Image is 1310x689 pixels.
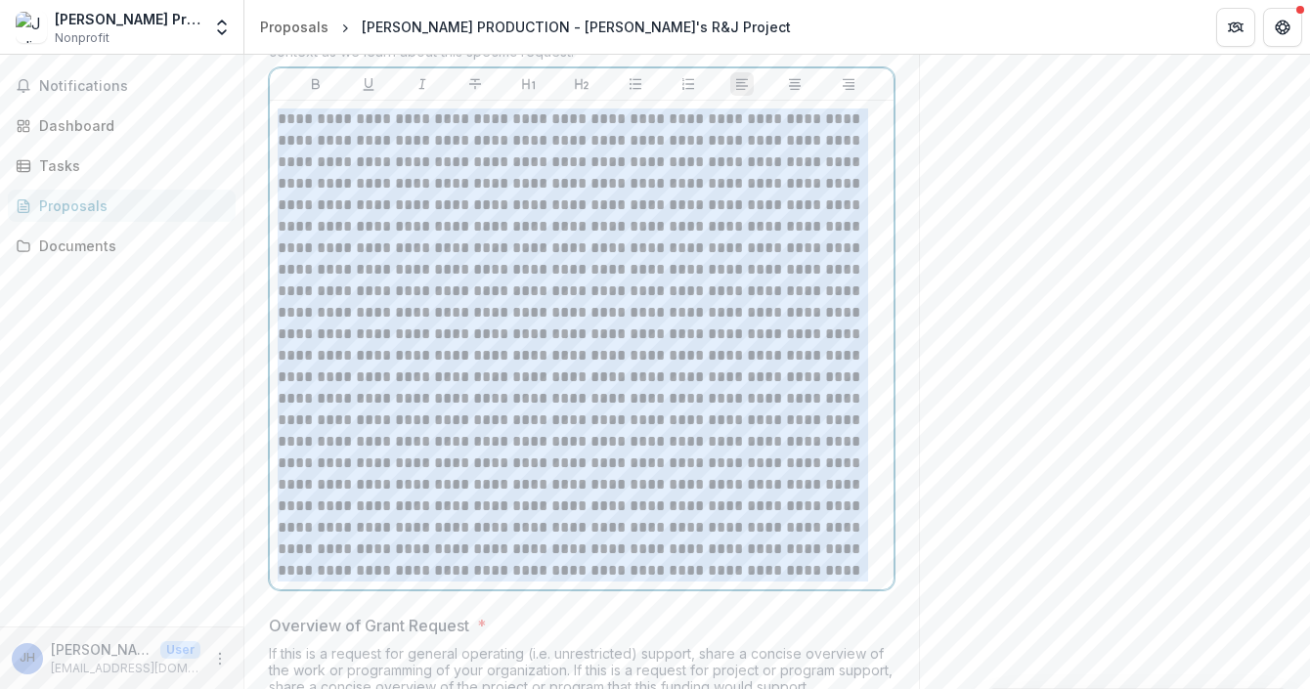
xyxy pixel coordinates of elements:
a: Proposals [8,190,236,222]
p: [PERSON_NAME] [51,639,153,660]
p: [EMAIL_ADDRESS][DOMAIN_NAME] [51,660,200,677]
div: Dashboard [39,115,220,136]
div: Proposals [39,195,220,216]
p: User [160,641,200,659]
a: Documents [8,230,236,262]
button: More [208,647,232,670]
span: Notifications [39,78,228,95]
button: Open entity switcher [208,8,236,47]
button: Bullet List [624,72,647,96]
div: Proposals [260,17,328,37]
button: Partners [1216,8,1255,47]
img: Julia Production [16,12,47,43]
button: Italicize [411,72,434,96]
button: Get Help [1263,8,1302,47]
nav: breadcrumb [252,13,799,41]
a: Proposals [252,13,336,41]
div: Junnan He [20,652,35,665]
button: Underline [357,72,380,96]
button: Heading 2 [570,72,593,96]
div: [PERSON_NAME] Production [55,9,200,29]
button: Bold [304,72,327,96]
button: Strike [463,72,487,96]
button: Align Center [783,72,807,96]
p: Overview of Grant Request [269,614,469,637]
button: Heading 1 [517,72,541,96]
span: Nonprofit [55,29,109,47]
div: [PERSON_NAME] PRODUCTION - [PERSON_NAME]'s R&J Project [362,17,791,37]
button: Notifications [8,70,236,102]
button: Ordered List [677,72,700,96]
div: Documents [39,236,220,256]
button: Align Left [730,72,754,96]
a: Tasks [8,150,236,182]
button: Align Right [837,72,860,96]
a: Dashboard [8,109,236,142]
div: Tasks [39,155,220,176]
